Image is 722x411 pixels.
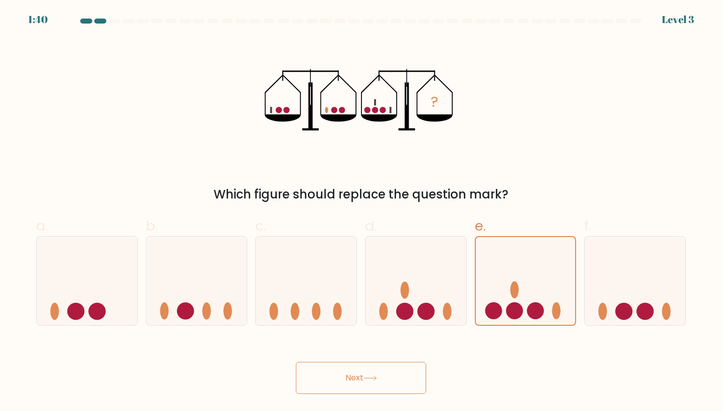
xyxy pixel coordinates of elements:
[475,216,486,236] span: e.
[255,216,266,236] span: c.
[431,92,438,112] tspan: ?
[365,216,377,236] span: d.
[42,185,680,203] div: Which figure should replace the question mark?
[36,216,48,236] span: a.
[584,216,591,236] span: f.
[296,362,426,394] button: Next
[662,12,694,27] div: Level 3
[146,216,158,236] span: b.
[28,12,48,27] div: 1:40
